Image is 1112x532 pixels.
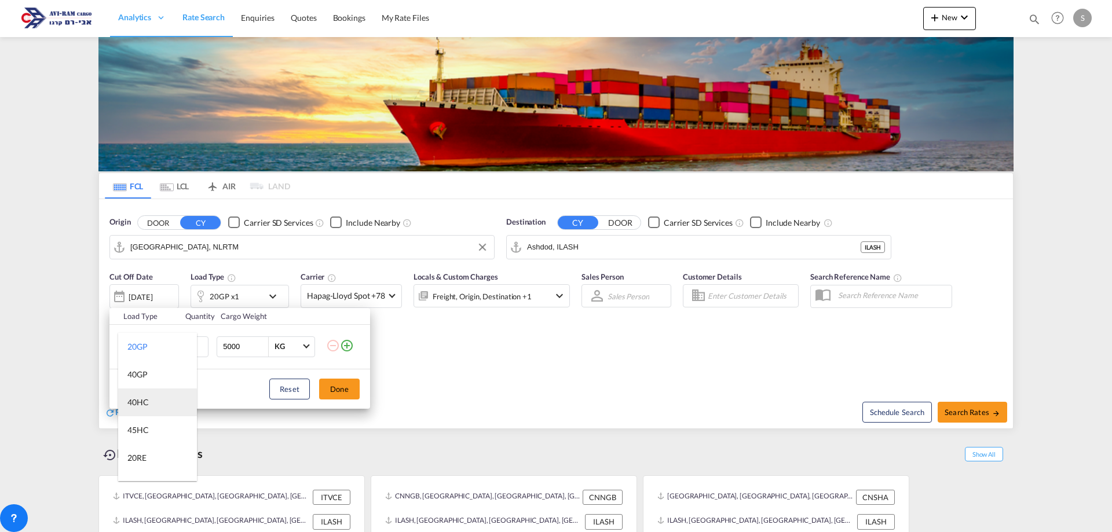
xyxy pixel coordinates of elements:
div: 40HC [127,397,149,408]
div: 20RE [127,452,147,464]
div: 40GP [127,369,148,380]
div: 45HC [127,424,149,436]
div: 40RE [127,480,147,491]
div: 20GP [127,341,148,353]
